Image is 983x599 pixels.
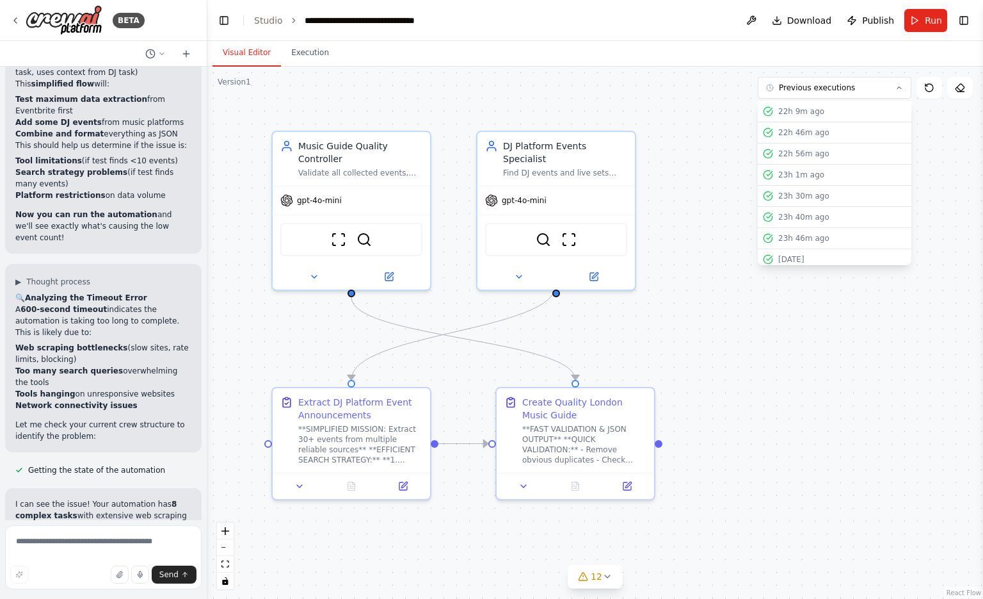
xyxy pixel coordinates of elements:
g: Edge from 4b55632a-457c-4b54-a130-1883f5d6db12 to d293c260-427d-452f-bfdd-eead77502ab3 [345,284,563,380]
strong: Too many search queries [15,366,123,375]
button: Visual Editor [212,40,281,67]
span: gpt-4o-mini [502,195,547,206]
strong: Platform restrictions [15,191,106,200]
p: This will: [15,78,191,90]
li: overwhelming the tools [15,365,191,388]
div: 22h 46m ago [778,127,906,138]
button: 23h 46m ago [758,228,911,249]
button: 12 [568,565,623,589]
div: Create Quality London Music Guide**FAST VALIDATION & JSON OUTPUT** **QUICK VALIDATION:** - Remove... [495,387,655,500]
button: Hide left sidebar [215,12,233,29]
li: on unresponsive websites [15,388,191,400]
img: ScrapeWebsiteTool [561,232,577,247]
strong: Network connectivity issues [15,401,138,410]
nav: breadcrumb [254,14,447,27]
button: Upload files [111,566,129,584]
div: BETA [113,13,145,28]
strong: Tools hanging [15,390,76,398]
div: Version 1 [218,77,251,87]
img: SerplyWebSearchTool [536,232,551,247]
span: Getting the state of the automation [28,465,165,475]
img: ScrapeWebsiteTool [331,232,346,247]
button: toggle interactivity [217,573,234,589]
button: Previous executions [758,77,911,99]
strong: Add some DJ events [15,118,102,127]
strong: 600-second timeout [20,305,107,314]
button: No output available [324,479,379,494]
span: gpt-4o-mini [297,195,342,206]
img: SerplyWebSearchTool [356,232,372,247]
button: Open in side panel [381,479,425,494]
span: Thought process [26,277,90,287]
strong: Combine and format [15,129,104,138]
span: Publish [862,14,894,27]
div: 22h 56m ago [778,149,906,159]
button: 23h 30m ago [758,186,911,207]
strong: Web scraping bottlenecks [15,343,127,352]
button: Send [152,566,196,584]
div: DJ Platform Events SpecialistFind DJ events and live sets advertised on DJ-focused music platform... [476,131,636,291]
button: Run [904,9,947,32]
p: A indicates the automation is taking too long to complete. This is likely due to: [15,304,191,338]
div: DJ Platform Events Specialist [503,140,627,165]
strong: simplified flow [31,79,95,88]
div: 23h 30m ago [778,191,906,201]
div: Find DJ events and live sets advertised on DJ-focused music platforms like Beatport, Traxsource, ... [503,168,627,178]
li: from Eventbrite first [15,94,191,117]
span: Download [787,14,832,27]
button: Open in side panel [353,269,425,284]
button: fit view [217,556,234,573]
p: Let me check your current crew structure to identify the problem: [15,419,191,442]
h2: 🔍 [15,292,191,304]
p: I can see the issue! Your automation has with extensive web scraping operations across multiple p... [15,498,191,556]
div: Music Guide Quality Controller [298,140,422,165]
button: Improve this prompt [10,566,28,584]
li: everything as JSON [15,128,191,140]
button: 22h 9m ago [758,101,911,122]
div: 23h 40m ago [778,212,906,222]
strong: Now you can run the automation [15,210,157,219]
button: Open in side panel [557,269,630,284]
a: React Flow attribution [947,589,981,596]
li: (slow sites, rate limits, blocking) [15,342,191,365]
li: (if test finds <10 events) [15,155,191,167]
button: Show right sidebar [955,12,973,29]
li: from music platforms [15,117,191,128]
span: ▶ [15,277,21,287]
strong: Test maximum data extraction [15,95,147,104]
button: zoom out [217,539,234,556]
div: 23h 1m ago [778,170,906,180]
p: This should help us determine if the issue is: [15,140,191,151]
button: Click to speak your automation idea [131,566,149,584]
button: Open in side panel [605,479,649,494]
button: Execution [281,40,339,67]
g: Edge from 3d5acdf8-5559-4e92-b667-0e8eb47de00b to a4c7a758-b152-4ec4-8e22-a1c7964c1bde [345,297,582,380]
li: (if test finds many events) [15,167,191,190]
button: 22h 56m ago [758,144,911,165]
strong: Tool limitations [15,156,82,165]
button: Switch to previous chat [140,46,171,62]
button: No output available [548,479,603,494]
span: Previous executions [779,83,855,93]
strong: Analyzing the Timeout Error [25,293,147,302]
button: zoom in [217,523,234,539]
strong: Search strategy problems [15,168,127,177]
div: React Flow controls [217,523,234,589]
div: Create Quality London Music Guide [522,396,646,422]
button: ▶Thought process [15,277,90,287]
button: Publish [842,9,899,32]
div: **FAST VALIDATION & JSON OUTPUT** **QUICK VALIDATION:** - Remove obvious duplicates - Check dates... [522,424,646,465]
img: Logo [26,5,102,35]
span: Send [159,570,179,580]
button: [DATE] [758,249,911,270]
span: 12 [591,570,602,583]
button: 23h 1m ago [758,165,911,186]
button: Start a new chat [176,46,196,62]
li: (final task, uses context from DJ task) [15,55,191,78]
span: Run [925,14,942,27]
div: Extract DJ Platform Event Announcements [298,396,422,422]
div: [DATE] [778,254,906,265]
div: 22h 9m ago [778,106,906,117]
div: Extract DJ Platform Event Announcements**SIMPLIFIED MISSION: Extract 30+ events from multiple rel... [271,387,431,500]
p: and we'll see exactly what's causing the low event count! [15,209,191,243]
